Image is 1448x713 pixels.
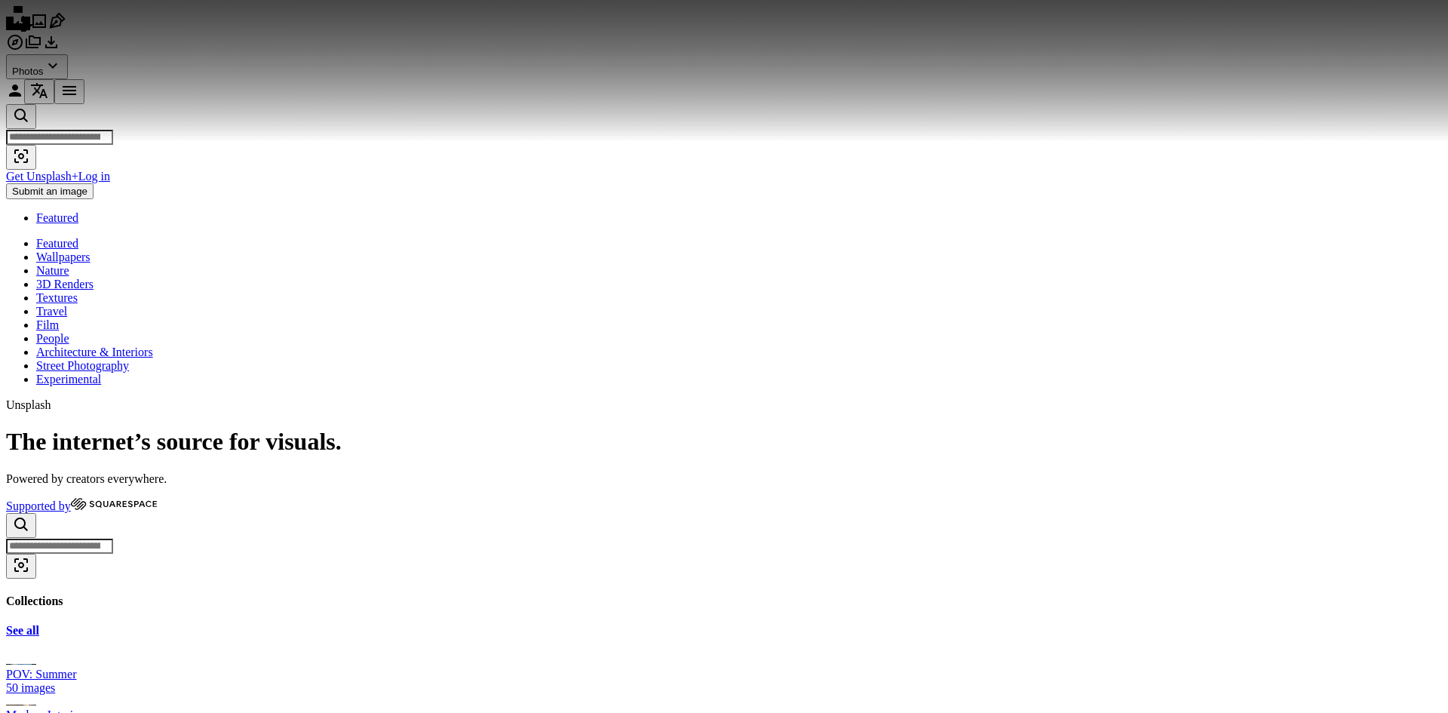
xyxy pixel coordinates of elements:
a: 3D Renders [36,278,94,290]
a: See all [6,624,1442,638]
a: Nature [36,264,69,277]
a: Experimental [36,373,101,386]
a: Log in / Sign up [6,89,24,102]
button: Search Unsplash [6,104,36,129]
form: Find visuals sitewide [6,104,1442,170]
a: Street Photography [36,359,129,372]
h4: Collections [6,595,1442,608]
a: Film [36,318,59,331]
a: Explore [6,41,24,54]
a: Supported by [6,498,1442,513]
a: Home — Unsplash [6,20,30,32]
button: Search Unsplash [6,513,36,538]
a: People [36,332,69,345]
a: Illustrations [48,20,66,32]
a: Photos [30,20,48,32]
button: Visual search [6,554,36,579]
h1: The internet’s source for visuals. [6,428,1442,456]
a: Collections [24,41,42,54]
a: Travel [36,305,67,318]
button: Submit an image [6,183,94,199]
div: 50 images [6,681,1442,695]
button: Visual search [6,145,36,170]
a: Textures [36,291,78,304]
a: Featured [36,237,78,250]
a: Architecture & Interiors [36,346,153,358]
div: POV: Summer [6,668,1442,681]
a: Wallpapers [36,250,90,263]
a: POV: Summer50 images [6,654,1442,695]
a: Log in [78,170,110,183]
button: Menu [54,79,84,104]
a: Download History [42,41,60,54]
button: Language [24,79,54,104]
span: Unsplash [6,398,51,411]
form: Find visuals sitewide [6,513,1442,579]
img: premium_photo-1747189286942-bc91257a2e39 [6,705,36,705]
a: Featured [36,211,78,224]
a: Get Unsplash+ [6,170,78,183]
button: Select asset type [6,54,68,79]
p: Powered by creators everywhere. [6,472,1442,486]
